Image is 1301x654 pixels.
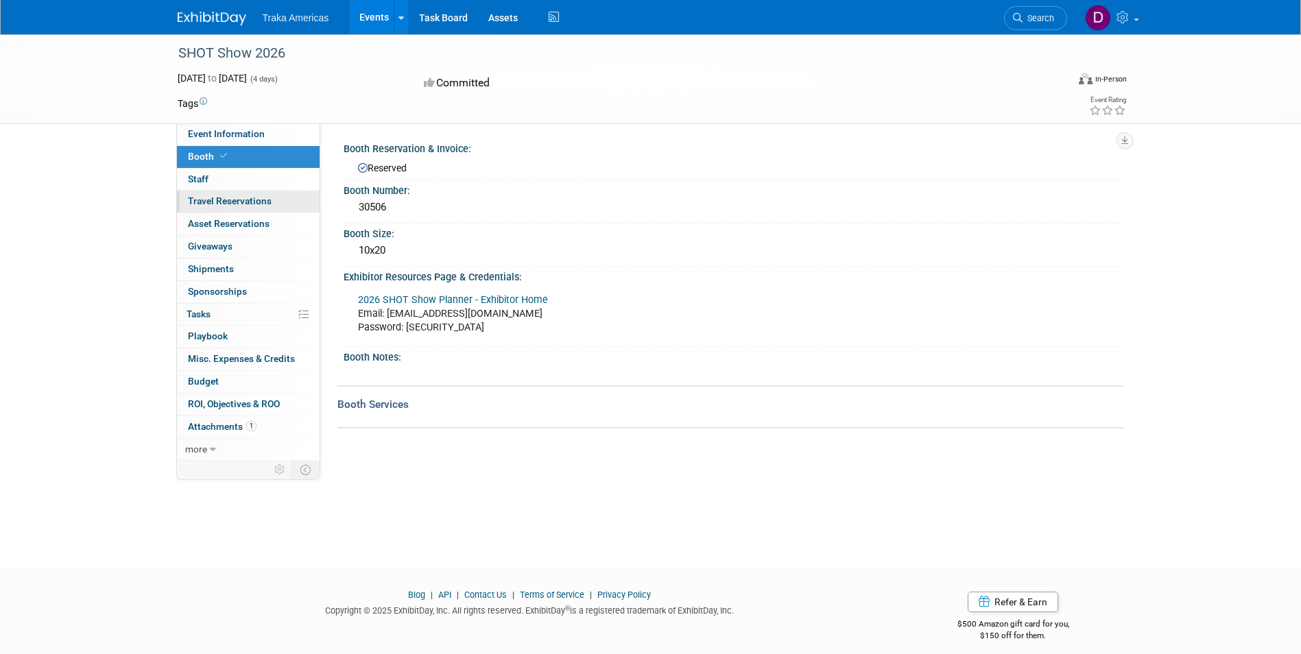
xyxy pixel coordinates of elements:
a: Booth [177,146,320,168]
span: to [206,73,219,84]
span: Misc. Expenses & Credits [188,353,295,364]
td: Toggle Event Tabs [291,461,320,479]
a: Asset Reservations [177,213,320,235]
span: Travel Reservations [188,195,272,206]
a: more [177,439,320,461]
span: | [509,590,518,600]
span: Sponsorships [188,286,247,297]
span: Tasks [187,308,211,319]
span: Traka Americas [263,12,329,23]
a: Contact Us [464,590,507,600]
span: | [453,590,462,600]
a: API [438,590,451,600]
a: Playbook [177,326,320,348]
span: [DATE] [DATE] [178,73,247,84]
a: Privacy Policy [597,590,651,600]
div: Booth Services [337,397,1124,412]
span: Booth [188,151,230,162]
a: Staff [177,169,320,191]
div: Booth Number: [344,180,1124,197]
img: Format-Inperson.png [1079,73,1093,84]
div: Booth Size: [344,223,1124,241]
a: Terms of Service [520,590,584,600]
a: Shipments [177,258,320,280]
span: Shipments [188,263,234,274]
div: Booth Reservation & Invoice: [344,138,1124,156]
a: Giveaways [177,236,320,258]
div: $150 off for them. [903,630,1124,642]
div: 30506 [354,197,1114,218]
span: Asset Reservations [188,218,270,229]
span: | [586,590,595,600]
span: | [427,590,436,600]
sup: ® [565,605,570,612]
a: Search [1004,6,1067,30]
td: Tags [178,97,207,110]
div: Email: [EMAIL_ADDRESS][DOMAIN_NAME] Password: [SECURITY_DATA] [348,287,972,341]
span: Attachments [188,421,256,432]
span: Giveaways [188,241,232,252]
a: Tasks [177,304,320,326]
img: Dorothy Pecoraro [1085,5,1111,31]
a: Attachments1 [177,416,320,438]
div: 10x20 [354,240,1114,261]
span: (4 days) [249,75,278,84]
a: Blog [408,590,425,600]
div: Event Rating [1089,97,1126,104]
span: Staff [188,173,208,184]
span: Budget [188,376,219,387]
div: Copyright © 2025 ExhibitDay, Inc. All rights reserved. ExhibitDay is a registered trademark of Ex... [178,601,883,617]
div: Booth Notes: [344,347,1124,364]
img: ExhibitDay [178,12,246,25]
span: Search [1023,13,1054,23]
span: more [185,444,207,455]
a: Misc. Expenses & Credits [177,348,320,370]
div: Committed [420,71,723,95]
a: ROI, Objectives & ROO [177,393,320,415]
div: Reserved [354,158,1114,175]
i: Booth reservation complete [220,152,227,160]
span: Event Information [188,128,265,139]
a: Refer & Earn [968,592,1058,612]
div: Exhibitor Resources Page & Credentials: [344,267,1124,284]
div: SHOT Show 2026 [174,41,1047,66]
span: Playbook [188,330,228,341]
span: 1 [246,421,256,431]
a: Travel Reservations [177,191,320,213]
a: Event Information [177,123,320,145]
div: Event Format [986,71,1127,92]
div: $500 Amazon gift card for you, [903,609,1124,641]
span: ROI, Objectives & ROO [188,398,280,409]
div: In-Person [1095,74,1127,84]
a: Budget [177,371,320,393]
a: 2026 SHOT Show Planner - Exhibitor Home [358,294,548,306]
td: Personalize Event Tab Strip [268,461,292,479]
a: Sponsorships [177,281,320,303]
